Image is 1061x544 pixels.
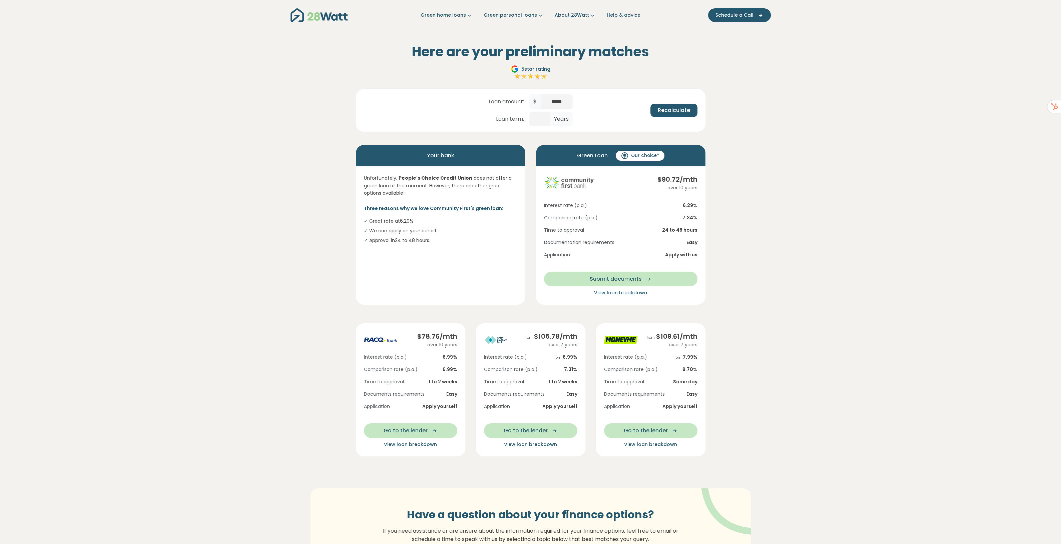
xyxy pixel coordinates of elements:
span: Loan term: [489,115,527,123]
span: Application [604,403,630,410]
span: Comparison rate (p.a.) [364,366,418,373]
div: $ 109.61 /mth [647,331,697,341]
div: over 10 years [417,341,457,348]
span: Interest rate (p.a.) [484,354,527,361]
li: ✓ Great rate at 6.29 % [364,218,517,225]
span: View loan breakdown [624,441,677,448]
span: 6.99 % [443,366,457,373]
span: Easy [566,391,577,398]
span: Go to the lender [384,427,428,435]
span: 6.99 % [443,354,457,361]
span: Years [550,112,573,126]
span: Documents requirements [604,391,665,398]
span: 5 star rating [521,66,550,73]
span: Time to approval [484,378,524,385]
a: Help & advice [607,12,640,19]
span: Time to approval [364,378,404,385]
div: $ 105.78 /mth [525,331,577,341]
span: 1 to 2 weeks [429,378,457,385]
img: Full star [527,73,534,80]
div: over 7 years [647,341,697,348]
h3: Have a question about your finance options? [379,508,682,521]
li: ✓ We can apply on your behalf. [364,227,517,234]
span: Comparison rate (p.a.) [544,214,598,221]
span: Easy [686,239,697,246]
img: racq-personal logo [364,331,397,348]
div: $ 90.72 /mth [657,174,697,184]
img: moneyme logo [604,331,637,348]
span: 7.31 % [564,366,577,373]
span: from [553,355,561,360]
span: Apply yourself [662,403,697,410]
button: View loan breakdown [544,289,697,297]
span: from [647,335,655,340]
span: Green Loan [577,150,608,161]
span: Easy [446,391,457,398]
span: Apply yourself [542,403,577,410]
button: Recalculate [650,104,697,117]
span: 6.29 % [683,202,697,209]
span: 1 to 2 weeks [549,378,577,385]
span: Comparison rate (p.a.) [484,366,538,373]
span: Schedule a Call [715,12,753,19]
button: View loan breakdown [364,441,457,448]
button: View loan breakdown [484,441,577,448]
span: Application [544,251,570,258]
p: Three reasons why we love Community First's green loan: [364,205,517,212]
span: Easy [686,391,697,398]
span: Interest rate (p.a.) [364,354,407,361]
span: Your bank [427,150,454,161]
span: Interest rate (p.a.) [544,202,587,209]
span: 6.99 % [553,354,577,361]
span: from [525,335,533,340]
button: Schedule a Call [708,8,771,22]
span: $ [529,94,541,109]
strong: People's Choice Credit Union [399,175,472,181]
button: Go to the lender [364,423,457,438]
button: Submit documents [544,272,697,286]
iframe: Chat Widget [1028,512,1061,544]
span: Our choice* [631,152,659,159]
span: from [673,355,681,360]
li: ✓ Approval in 24 to 48 hours . [364,237,517,244]
span: View loan breakdown [594,289,647,296]
img: community-first logo [544,174,594,191]
a: Green home loans [421,12,473,19]
img: Full star [534,73,541,80]
div: $ 78.76 /mth [417,331,457,341]
img: vector [684,470,771,535]
img: Full star [521,73,527,80]
button: Go to the lender [484,423,577,438]
p: If you need assistance or are unsure about the information required for your finance options, fee... [379,527,682,544]
h2: Here are your preliminary matches [356,44,705,60]
span: Comparison rate (p.a.) [604,366,658,373]
div: over 10 years [657,184,697,191]
span: 24 to 48 hours [662,227,697,234]
span: Loan amount: [489,98,527,106]
a: About 28Watt [555,12,596,19]
span: Documentation requirements [544,239,614,246]
span: Documents requirements [364,391,425,398]
div: over 7 years [525,341,577,348]
p: Unfortunately, does not offer a green loan at the moment. However, there are other great options ... [364,174,517,197]
span: Application [484,403,510,410]
span: Recalculate [658,106,690,114]
span: Application [364,403,390,410]
span: Time to approval [604,378,644,385]
span: View loan breakdown [504,441,557,448]
span: Go to the lender [504,427,548,435]
a: Google5star ratingFull starFull starFull starFull starFull star [510,65,551,81]
img: Full star [541,73,547,80]
span: Submit documents [590,275,642,283]
nav: Main navigation [291,7,771,24]
span: 7.34 % [682,214,697,221]
span: 8.70 % [682,366,697,373]
span: 7.99 % [673,354,697,361]
span: Documents requirements [484,391,545,398]
span: Interest rate (p.a.) [604,354,647,361]
img: Full star [514,73,521,80]
span: Apply with us [665,251,697,258]
span: View loan breakdown [384,441,437,448]
img: Google [511,65,519,73]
